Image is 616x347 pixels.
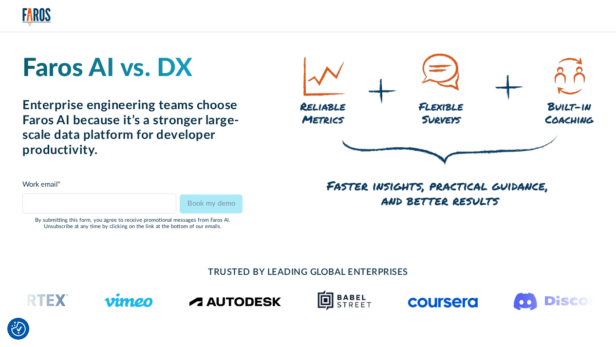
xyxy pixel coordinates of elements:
button: Cookie Settings [11,322,26,336]
div: By submitting this form, you agree to receive promotional messages from Faros Al. Unsubscribe at ... [22,217,243,230]
img: A hand drawing on a white board, detailing how Faros empowers faster insights, practical guidance... [300,54,594,210]
img: Logo of the communication platform Discord. [514,290,607,310]
div: Work email [22,179,176,190]
a: home [22,8,51,26]
h1: Faros AI vs. DX [22,54,243,84]
img: Logo of the design software company Autodesk. [188,294,281,307]
h2: Enterprise engineering teams choose Faros AI because it’s a stronger large-scale data platform fo... [22,98,243,158]
form: Email Form [22,179,243,230]
img: Babel Street logo png [317,289,372,311]
img: Logo of the video hosting platform Vimeo. [104,293,153,307]
img: Logo of the online learning platform Coursera. [408,292,478,308]
img: Revisit consent button [11,322,26,336]
input: Book my demo [180,194,243,213]
img: Logo of the analytics and reporting company Faros. [22,8,51,26]
h2: TRUSTED BY LEADING GLOBAL ENTERPRISES [94,266,523,279]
